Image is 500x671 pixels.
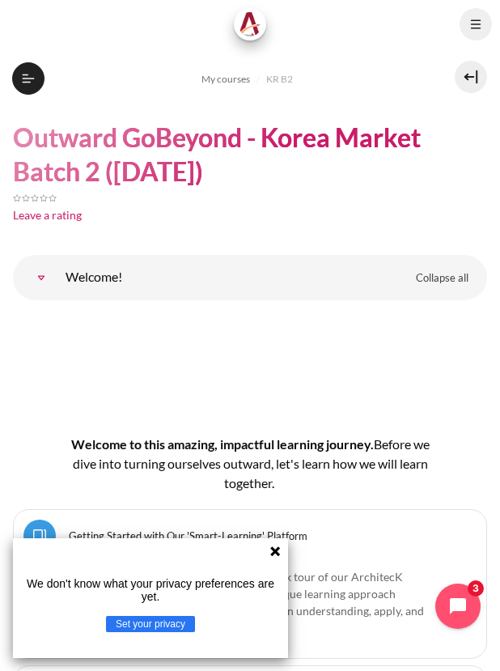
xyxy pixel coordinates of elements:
[13,121,487,188] h1: Outward GoBeyond - Korea Market Batch 2 ([DATE])
[19,577,282,603] p: We don't know what your privacy preferences are yet.
[239,12,261,36] img: Architeck
[201,72,250,87] span: My courses
[416,270,468,287] span: Collapse all
[69,529,307,545] a: Getting Started with Our 'Smart-Learning' Platform
[404,265,481,292] a: Collapse all
[13,208,82,222] a: Leave a rating
[25,261,57,294] a: Welcome!
[234,8,266,40] a: Architeck Architeck
[73,436,430,491] span: efore we dive into turning ourselves outward, let's learn how we will learn together.
[152,587,424,635] span: our unique learning approach designed to help you deepen understanding, apply, and drive real-wor...
[65,435,435,493] h4: Welcome to this amazing, impactful learning journey.
[53,66,447,92] nav: Navigation bar
[152,587,424,635] span: .
[106,616,195,632] button: Set your privacy
[266,70,293,89] a: KR B2
[266,72,293,87] span: KR B2
[374,436,382,452] span: B
[201,70,250,89] a: My courses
